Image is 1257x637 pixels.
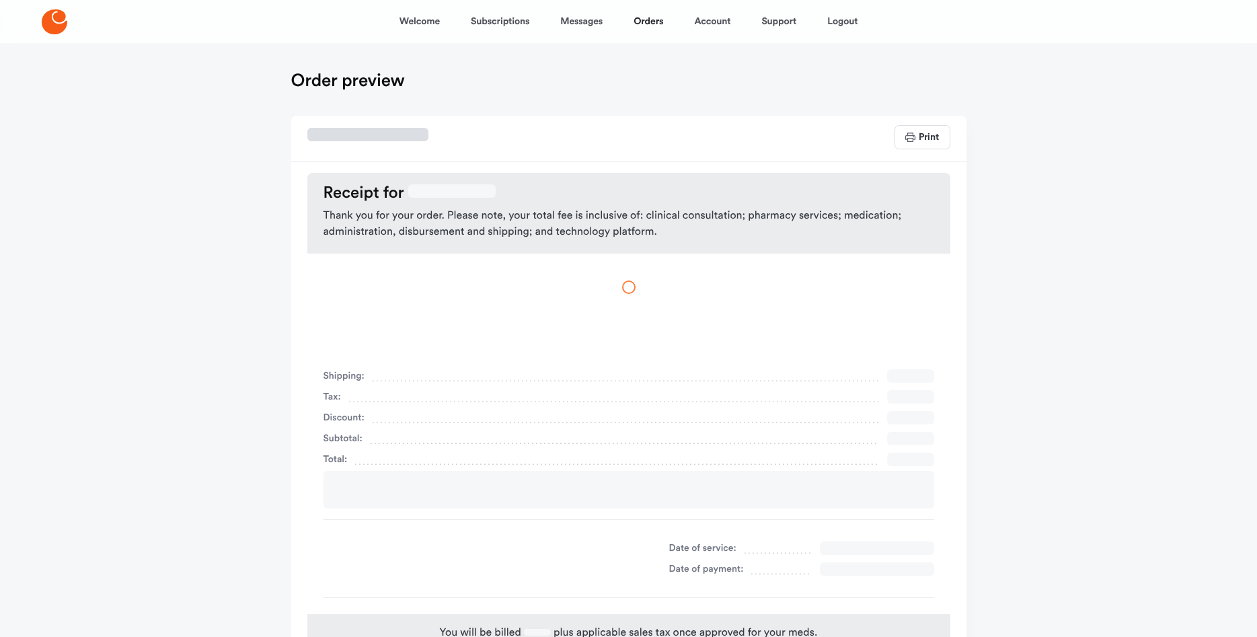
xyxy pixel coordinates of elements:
span: Subtotal: [323,429,363,448]
span: Thank you for your order. Please note, your total fee is inclusive of: clinical consultation; pha... [323,208,934,240]
span: Total: [323,450,348,469]
a: Subscriptions [471,5,529,38]
span: Tax: [323,387,341,406]
a: Orders [634,5,663,38]
a: Logout [827,5,858,38]
a: Account [694,5,730,38]
h3: Receipt for [323,184,934,202]
button: Print [894,125,950,149]
span: Date of service: [669,539,736,558]
a: Support [761,5,796,38]
span: Date of payment: [669,560,744,578]
a: Welcome [399,5,440,38]
a: Messages [560,5,603,38]
span: Print [917,133,938,142]
span: Shipping: [323,367,365,385]
span: Discount: [323,408,365,427]
h1: Order preview [291,70,405,91]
